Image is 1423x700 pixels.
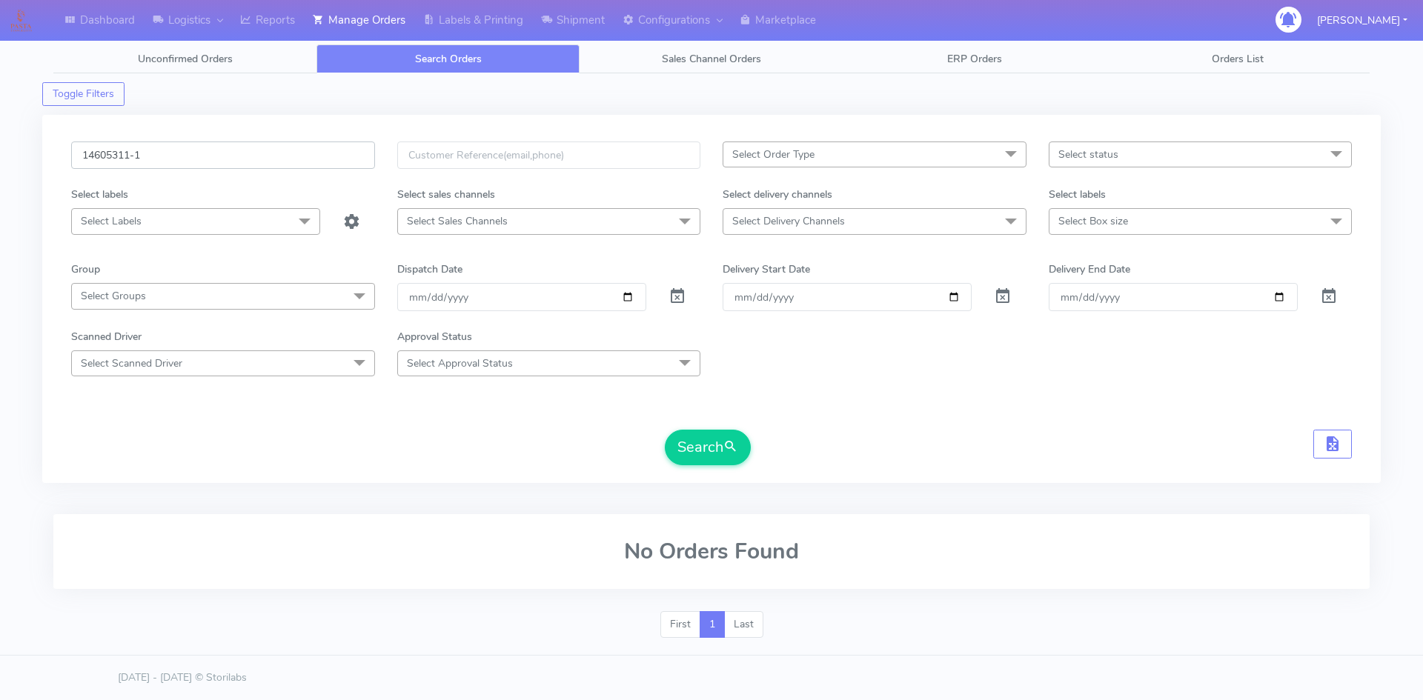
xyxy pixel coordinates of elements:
[138,52,233,66] span: Unconfirmed Orders
[81,214,142,228] span: Select Labels
[81,289,146,303] span: Select Groups
[71,261,100,277] label: Group
[415,52,482,66] span: Search Orders
[71,539,1352,564] h2: No Orders Found
[397,141,701,169] input: Customer Reference(email,phone)
[662,52,761,66] span: Sales Channel Orders
[1212,52,1264,66] span: Orders List
[397,261,462,277] label: Dispatch Date
[732,147,815,161] span: Select Order Type
[53,44,1370,73] ul: Tabs
[1049,261,1130,277] label: Delivery End Date
[81,356,182,370] span: Select Scanned Driver
[1058,147,1118,161] span: Select status
[71,141,375,169] input: Order Id
[407,214,508,228] span: Select Sales Channels
[71,187,128,202] label: Select labels
[42,82,125,106] button: Toggle Filters
[1306,5,1419,36] button: [PERSON_NAME]
[397,187,495,202] label: Select sales channels
[397,329,472,344] label: Approval Status
[407,356,513,370] span: Select Approval Status
[700,611,725,638] a: 1
[947,52,1002,66] span: ERP Orders
[1058,214,1128,228] span: Select Box size
[71,329,142,344] label: Scanned Driver
[723,187,832,202] label: Select delivery channels
[723,261,810,277] label: Delivery Start Date
[732,214,845,228] span: Select Delivery Channels
[1049,187,1106,202] label: Select labels
[665,430,751,465] button: Search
